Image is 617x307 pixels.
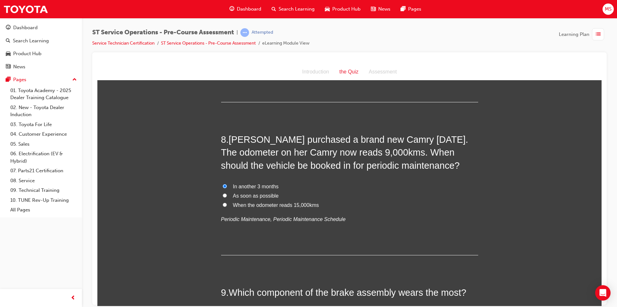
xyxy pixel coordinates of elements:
a: guage-iconDashboard [224,3,266,16]
span: Dashboard [237,5,261,13]
a: News [3,61,79,73]
a: pages-iconPages [396,3,426,16]
span: Which component of the brake assembly wears the most? [131,224,369,234]
span: [PERSON_NAME] purchased a brand new Camry [DATE]. The odometer on her Camry now reads 9,000kms. W... [124,71,371,107]
span: Search Learning [279,5,315,13]
li: eLearning Module View [262,40,309,47]
input: When the odometer reads 15,000kms [125,139,130,143]
a: All Pages [8,205,79,215]
span: Learning Plan [559,31,589,38]
a: Product Hub [3,48,79,60]
a: Dashboard [3,22,79,34]
div: Open Intercom Messenger [595,285,611,301]
div: Dashboard [13,24,38,31]
span: | [237,29,238,36]
span: prev-icon [71,294,76,302]
div: the Quiz [237,4,266,13]
a: 02. New - Toyota Dealer Induction [8,103,79,120]
div: News [13,63,25,71]
span: pages-icon [6,77,11,83]
a: 09. Technical Training [8,185,79,195]
a: Search Learning [3,35,79,47]
a: ST Service Operations - Pre-Course Assessment [161,40,256,46]
a: news-iconNews [366,3,396,16]
input: In another 3 months [125,120,130,124]
span: search-icon [272,5,276,13]
span: guage-icon [229,5,234,13]
a: 03. Toyota For Life [8,120,79,130]
a: 04. Customer Experience [8,129,79,139]
a: Service Technician Certification [92,40,155,46]
a: 08. Service [8,176,79,186]
div: Product Hub [13,50,41,57]
span: up-icon [72,76,77,84]
a: 07. Parts21 Certification [8,166,79,176]
div: Assessment [266,4,305,13]
span: list-icon [596,30,601,38]
span: Pages [408,5,421,13]
button: MS [603,4,614,15]
a: 10. TUNE Rev-Up Training [8,195,79,205]
div: Introduction [200,4,237,13]
span: MS [605,5,612,13]
span: car-icon [6,51,11,57]
img: Trak [3,2,48,16]
span: learningRecordVerb_ATTEMPT-icon [240,28,249,37]
span: Product Hub [332,5,361,13]
h2: 8 . [124,69,381,108]
div: Attempted [252,30,273,36]
button: Pages [3,74,79,86]
a: car-iconProduct Hub [320,3,366,16]
h2: 9 . [124,222,381,235]
div: Pages [13,76,26,83]
a: search-iconSearch Learning [266,3,320,16]
a: 05. Sales [8,139,79,149]
span: ST Service Operations - Pre-Course Assessment [92,29,234,36]
span: guage-icon [6,25,11,31]
span: news-icon [371,5,376,13]
span: News [378,5,390,13]
input: As soon as possible [125,130,130,134]
em: Periodic Maintenance, Periodic Maintenance Schedule [124,153,248,158]
span: pages-icon [401,5,406,13]
span: As soon as possible [136,129,181,135]
button: DashboardSearch LearningProduct HubNews [3,21,79,74]
div: Search Learning [13,37,49,45]
a: 01. Toyota Academy - 2025 Dealer Training Catalogue [8,86,79,103]
span: In another 3 months [136,120,181,125]
span: When the odometer reads 15,000kms [136,139,222,144]
span: news-icon [6,64,11,70]
button: Learning Plan [559,28,607,40]
span: car-icon [325,5,330,13]
span: search-icon [6,38,10,44]
a: 06. Electrification (EV & Hybrid) [8,149,79,166]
